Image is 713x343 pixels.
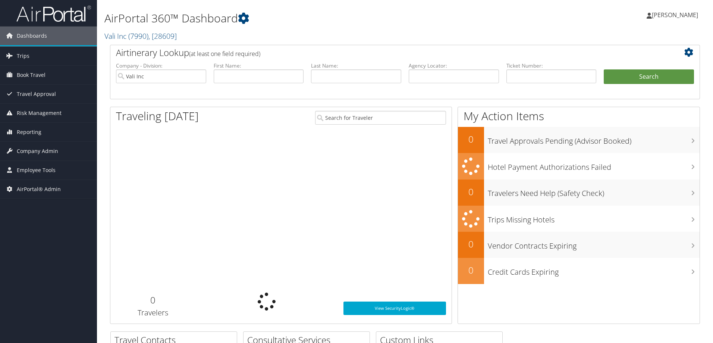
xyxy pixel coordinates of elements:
label: First Name: [214,62,304,69]
h1: Traveling [DATE] [116,108,199,124]
label: Last Name: [311,62,401,69]
input: Search for Traveler [315,111,446,125]
label: Company - Division: [116,62,206,69]
span: Trips [17,47,29,65]
h3: Travel Approvals Pending (Advisor Booked) [488,132,700,146]
span: ( 7990 ) [128,31,148,41]
a: 0Credit Cards Expiring [458,258,700,284]
h2: Airtinerary Lookup [116,46,645,59]
button: Search [604,69,694,84]
h3: Credit Cards Expiring [488,263,700,277]
h2: 0 [116,294,190,306]
a: Vali Inc [104,31,177,41]
h3: Vendor Contracts Expiring [488,237,700,251]
a: 0Travel Approvals Pending (Advisor Booked) [458,127,700,153]
a: Trips Missing Hotels [458,206,700,232]
label: Agency Locator: [409,62,499,69]
h3: Trips Missing Hotels [488,211,700,225]
h2: 0 [458,238,484,250]
a: Hotel Payment Authorizations Failed [458,153,700,180]
span: AirPortal® Admin [17,180,61,199]
label: Ticket Number: [506,62,597,69]
span: Risk Management [17,104,62,122]
h2: 0 [458,133,484,146]
span: Company Admin [17,142,58,160]
h1: AirPortal 360™ Dashboard [104,10,505,26]
a: 0Travelers Need Help (Safety Check) [458,180,700,206]
span: (at least one field required) [189,50,260,58]
span: [PERSON_NAME] [652,11,698,19]
span: Book Travel [17,66,45,84]
span: Reporting [17,123,41,141]
span: Dashboards [17,26,47,45]
h3: Hotel Payment Authorizations Failed [488,158,700,172]
h3: Travelers Need Help (Safety Check) [488,184,700,199]
a: 0Vendor Contracts Expiring [458,232,700,258]
a: View SecurityLogic® [343,302,446,315]
h2: 0 [458,264,484,277]
h3: Travelers [116,308,190,318]
span: Employee Tools [17,161,56,180]
span: Travel Approval [17,85,56,103]
a: [PERSON_NAME] [647,4,706,26]
span: , [ 28609 ] [148,31,177,41]
img: airportal-logo.png [16,5,91,22]
h1: My Action Items [458,108,700,124]
h2: 0 [458,185,484,198]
